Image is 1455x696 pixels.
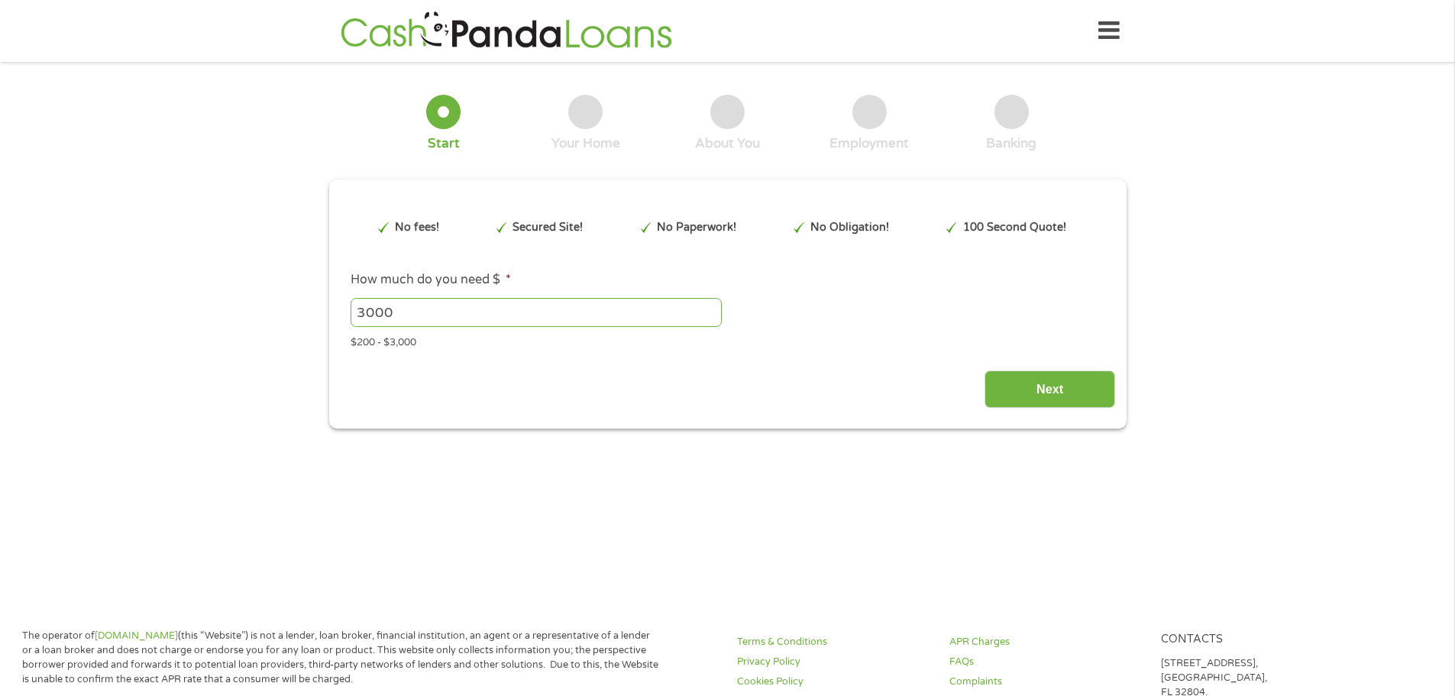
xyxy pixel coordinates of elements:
[351,330,1104,351] div: $200 - $3,000
[512,219,583,236] p: Secured Site!
[657,219,736,236] p: No Paperwork!
[949,675,1143,689] a: Complaints
[829,135,909,152] div: Employment
[737,635,931,649] a: Terms & Conditions
[336,9,677,53] img: GetLoanNow Logo
[985,371,1115,408] input: Next
[949,635,1143,649] a: APR Charges
[428,135,460,152] div: Start
[1161,633,1355,647] h4: Contacts
[737,675,931,689] a: Cookies Policy
[737,655,931,669] a: Privacy Policy
[95,630,178,642] a: [DOMAIN_NAME]
[351,272,511,288] label: How much do you need $
[395,219,439,236] p: No fees!
[986,135,1036,152] div: Banking
[949,655,1143,669] a: FAQs
[810,219,889,236] p: No Obligation!
[22,629,659,687] p: The operator of (this “Website”) is not a lender, loan broker, financial institution, an agent or...
[963,219,1066,236] p: 100 Second Quote!
[551,135,620,152] div: Your Home
[695,135,760,152] div: About You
